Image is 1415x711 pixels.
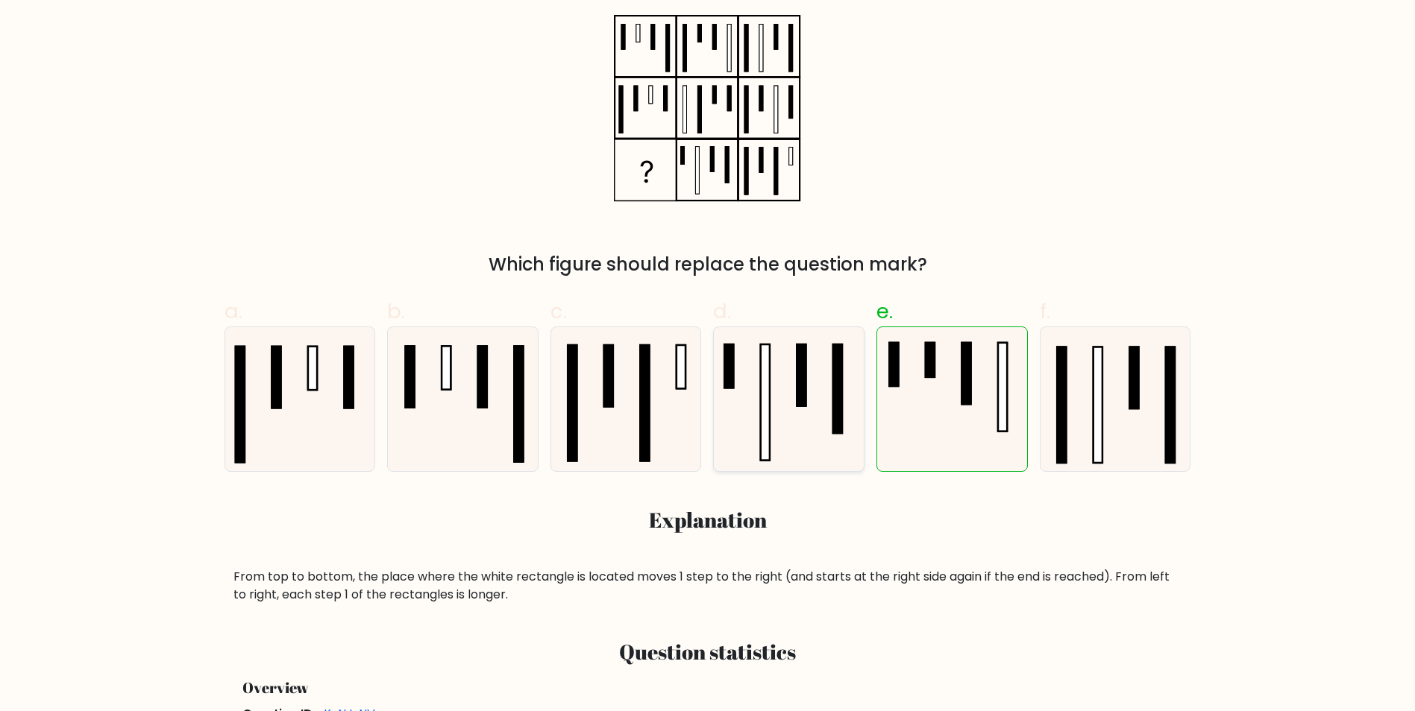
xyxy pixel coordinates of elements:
h3: Explanation [233,508,1182,533]
span: d. [713,297,731,326]
span: Overview [242,677,309,698]
h3: Question statistics [242,639,1173,665]
span: a. [225,297,242,326]
span: f. [1040,297,1050,326]
span: e. [876,297,893,326]
span: b. [387,297,405,326]
div: From top to bottom, the place where the white rectangle is located moves 1 step to the right (and... [233,568,1182,604]
span: c. [550,297,567,326]
div: Which figure should replace the question mark? [233,251,1182,278]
